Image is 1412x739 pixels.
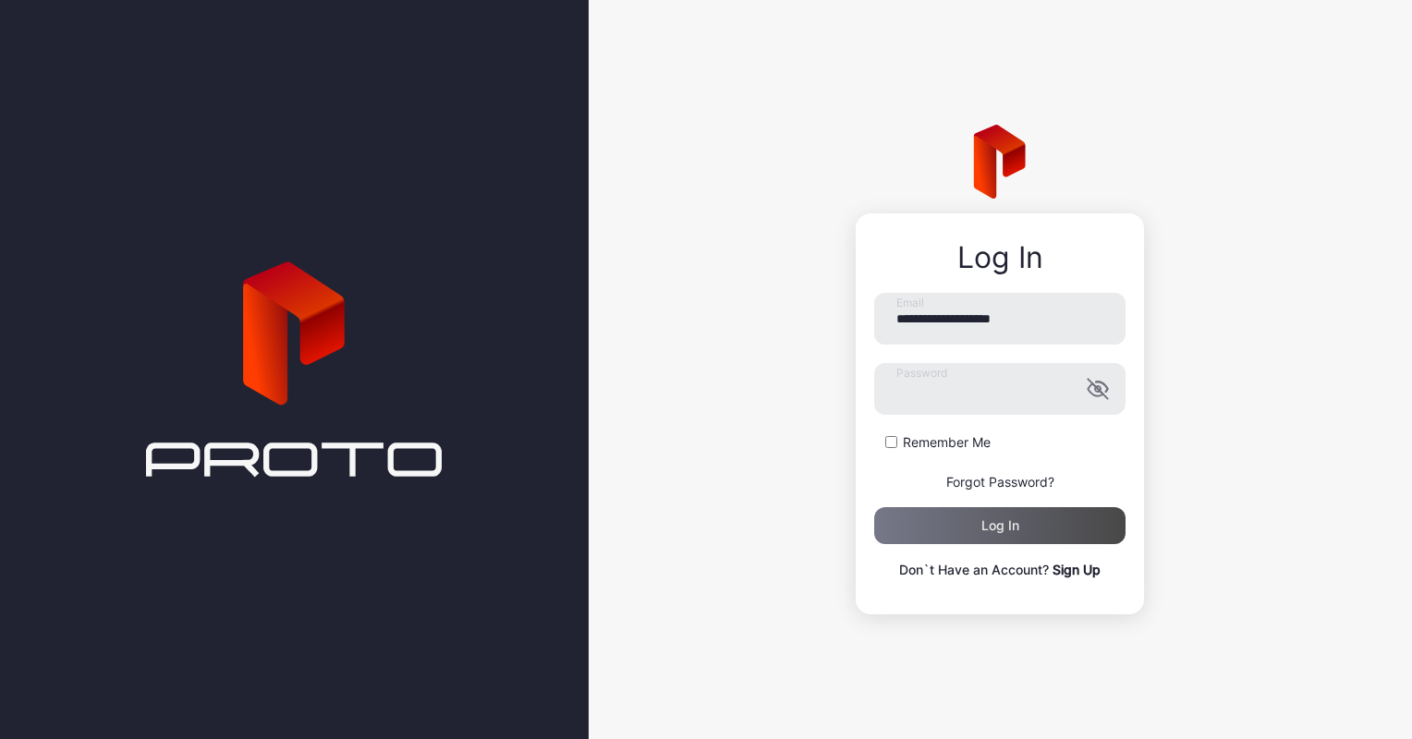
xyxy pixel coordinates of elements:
[946,474,1054,490] a: Forgot Password?
[874,241,1126,274] div: Log In
[874,363,1126,415] input: Password
[981,518,1019,533] div: Log in
[903,433,991,452] label: Remember Me
[874,293,1126,345] input: Email
[1053,562,1101,577] a: Sign Up
[1087,378,1109,400] button: Password
[874,507,1126,544] button: Log in
[874,559,1126,581] p: Don`t Have an Account?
